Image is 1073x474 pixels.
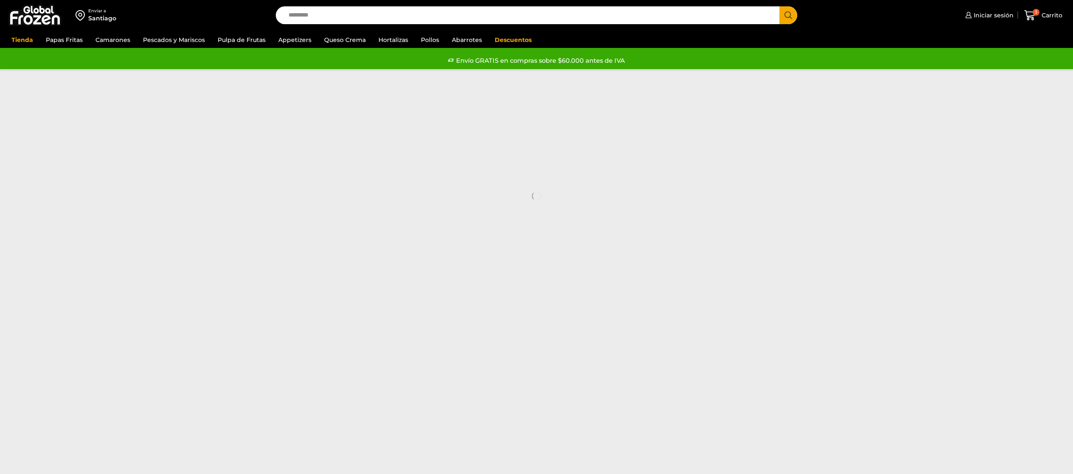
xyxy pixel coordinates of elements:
a: Iniciar sesión [963,7,1014,24]
a: Pulpa de Frutas [213,32,270,48]
a: Pollos [417,32,443,48]
a: 3 Carrito [1022,6,1065,25]
span: Iniciar sesión [972,11,1014,20]
div: Santiago [88,14,116,22]
button: Search button [779,6,797,24]
a: Papas Fritas [42,32,87,48]
a: Abarrotes [448,32,486,48]
img: address-field-icon.svg [76,8,88,22]
a: Appetizers [274,32,316,48]
a: Hortalizas [374,32,412,48]
a: Descuentos [490,32,536,48]
a: Tienda [7,32,37,48]
a: Queso Crema [320,32,370,48]
span: 3 [1033,9,1039,16]
a: Pescados y Mariscos [139,32,209,48]
span: Carrito [1039,11,1062,20]
div: Enviar a [88,8,116,14]
a: Camarones [91,32,134,48]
